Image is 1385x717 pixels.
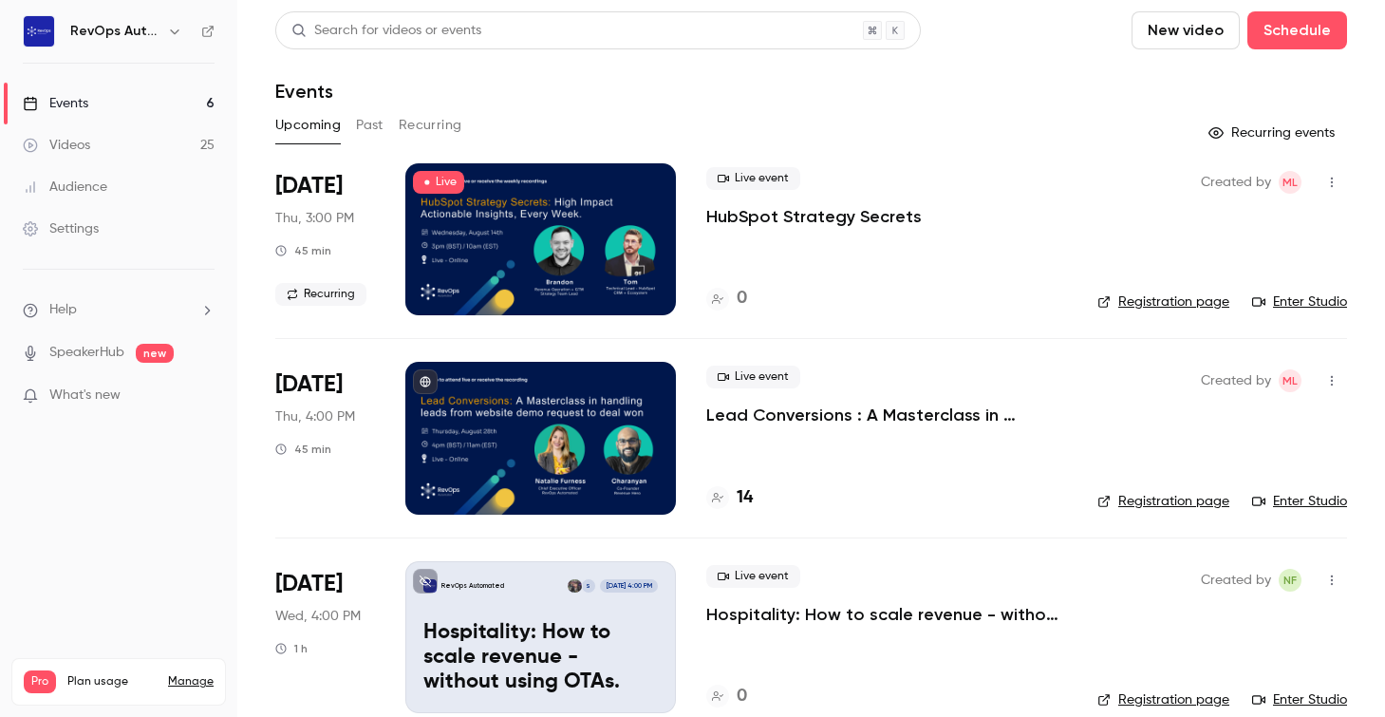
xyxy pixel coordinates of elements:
[275,209,354,228] span: Thu, 3:00 PM
[600,579,657,593] span: [DATE] 4:00 PM
[1097,492,1229,511] a: Registration page
[49,300,77,320] span: Help
[1283,569,1297,592] span: NF
[423,621,658,694] p: Hospitality: How to scale revenue - without using OTAs.
[49,386,121,406] span: What's new
[24,16,54,47] img: RevOps Automated
[23,178,107,197] div: Audience
[275,110,341,141] button: Upcoming
[1282,369,1298,392] span: ML
[67,674,157,689] span: Plan usage
[23,300,215,320] li: help-dropdown-opener
[70,22,159,41] h6: RevOps Automated
[23,219,99,238] div: Settings
[275,607,361,626] span: Wed, 4:00 PM
[275,641,308,656] div: 1 h
[706,366,800,388] span: Live event
[1247,11,1347,49] button: Schedule
[706,404,1067,426] a: Lead Conversions : A Masterclass in handling leads from website demo request to deal won - feat R...
[581,578,596,594] div: S
[706,167,800,190] span: Live event
[1201,171,1271,194] span: Created by
[706,205,922,228] a: HubSpot Strategy Secrets
[405,561,676,713] a: Hospitality: How to scale revenue - without using OTAs.RevOps AutomatedSTom Birch[DATE] 4:00 PMHo...
[24,670,56,693] span: Pro
[275,561,375,713] div: Sep 3 Wed, 4:00 PM (Europe/London)
[1097,292,1229,311] a: Registration page
[1279,569,1301,592] span: Natalie Furness
[275,407,355,426] span: Thu, 4:00 PM
[275,163,375,315] div: Aug 28 Thu, 3:00 PM (Europe/London)
[737,286,747,311] h4: 0
[192,387,215,405] iframe: Noticeable Trigger
[1282,171,1298,194] span: ML
[706,565,800,588] span: Live event
[706,485,753,511] a: 14
[706,286,747,311] a: 0
[399,110,462,141] button: Recurring
[168,674,214,689] a: Manage
[275,283,366,306] span: Recurring
[413,171,464,194] span: Live
[136,344,174,363] span: new
[568,579,581,593] img: Tom Birch
[23,136,90,155] div: Videos
[1132,11,1240,49] button: New video
[706,603,1067,626] a: Hospitality: How to scale revenue - without using OTAs.
[441,581,504,591] p: RevOps Automated
[356,110,384,141] button: Past
[1200,118,1347,148] button: Recurring events
[1279,171,1301,194] span: Mia-Jean Lee
[737,684,747,709] h4: 0
[275,569,343,599] span: [DATE]
[275,442,331,457] div: 45 min
[275,171,343,201] span: [DATE]
[275,369,343,400] span: [DATE]
[1201,369,1271,392] span: Created by
[275,80,333,103] h1: Events
[23,94,88,113] div: Events
[1201,569,1271,592] span: Created by
[1097,690,1229,709] a: Registration page
[275,243,331,258] div: 45 min
[1252,492,1347,511] a: Enter Studio
[1279,369,1301,392] span: Mia-Jean Lee
[1252,292,1347,311] a: Enter Studio
[49,343,124,363] a: SpeakerHub
[275,362,375,514] div: Aug 28 Thu, 4:00 PM (Europe/London)
[706,684,747,709] a: 0
[291,21,481,41] div: Search for videos or events
[737,485,753,511] h4: 14
[1252,690,1347,709] a: Enter Studio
